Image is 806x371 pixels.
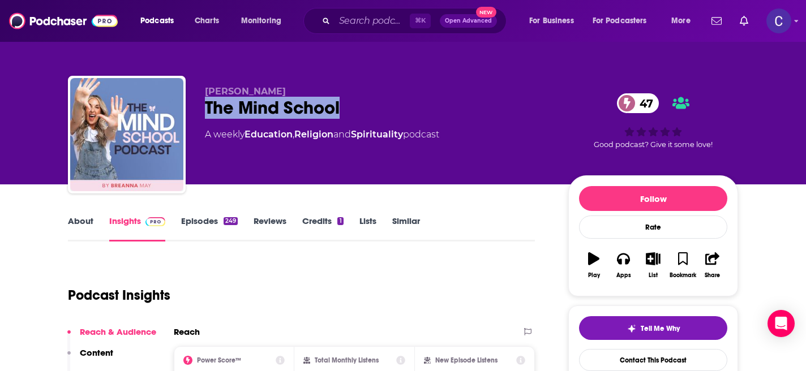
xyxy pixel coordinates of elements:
span: Good podcast? Give it some love! [594,140,713,149]
div: Apps [616,272,631,279]
a: Education [245,129,293,140]
input: Search podcasts, credits, & more... [335,12,410,30]
img: Podchaser - Follow, Share and Rate Podcasts [9,10,118,32]
button: List [638,245,668,286]
button: Share [698,245,727,286]
a: Episodes249 [181,215,238,241]
button: Reach & Audience [67,326,156,347]
span: , [293,129,294,140]
a: Show notifications dropdown [707,11,726,31]
div: Bookmark [670,272,696,279]
h2: Total Monthly Listens [315,356,379,364]
a: Lists [359,215,376,241]
div: 1 [337,217,343,225]
span: For Business [529,13,574,29]
a: About [68,215,93,241]
img: User Profile [766,8,791,33]
button: open menu [132,12,188,30]
span: Open Advanced [445,18,492,24]
div: 47Good podcast? Give it some love! [568,86,738,156]
button: open menu [521,12,588,30]
a: Contact This Podcast [579,349,727,371]
a: Religion [294,129,333,140]
img: Podchaser Pro [145,217,165,226]
a: Charts [187,12,226,30]
a: Credits1 [302,215,343,241]
button: open menu [663,12,705,30]
a: Spirituality [351,129,403,140]
button: Bookmark [668,245,697,286]
span: Logged in as publicityxxtina [766,8,791,33]
span: For Podcasters [593,13,647,29]
span: More [671,13,691,29]
span: Podcasts [140,13,174,29]
p: Content [80,347,113,358]
h1: Podcast Insights [68,287,170,304]
img: tell me why sparkle [627,324,636,333]
span: [PERSON_NAME] [205,86,286,97]
button: Follow [579,186,727,211]
span: 47 [628,93,659,113]
span: Charts [195,13,219,29]
span: and [333,129,351,140]
button: open menu [233,12,296,30]
a: Similar [392,215,420,241]
h2: Power Score™ [197,356,241,364]
span: New [476,7,496,18]
button: open menu [585,12,663,30]
button: Content [67,347,113,368]
div: List [649,272,658,279]
div: Open Intercom Messenger [768,310,795,337]
div: Search podcasts, credits, & more... [314,8,517,34]
button: Play [579,245,608,286]
span: ⌘ K [410,14,431,28]
div: Rate [579,215,727,239]
div: Share [705,272,720,279]
a: Reviews [254,215,286,241]
span: Monitoring [241,13,281,29]
a: Show notifications dropdown [735,11,753,31]
p: Reach & Audience [80,326,156,337]
button: Show profile menu [766,8,791,33]
div: Play [588,272,600,279]
a: 47 [617,93,659,113]
div: 249 [224,217,238,225]
a: InsightsPodchaser Pro [109,215,165,241]
span: Tell Me Why [641,324,680,333]
img: The Mind School [70,78,183,191]
div: A weekly podcast [205,128,439,141]
h2: New Episode Listens [435,356,498,364]
button: Apps [608,245,638,286]
button: tell me why sparkleTell Me Why [579,316,727,340]
h2: Reach [174,326,200,337]
button: Open AdvancedNew [440,14,497,28]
